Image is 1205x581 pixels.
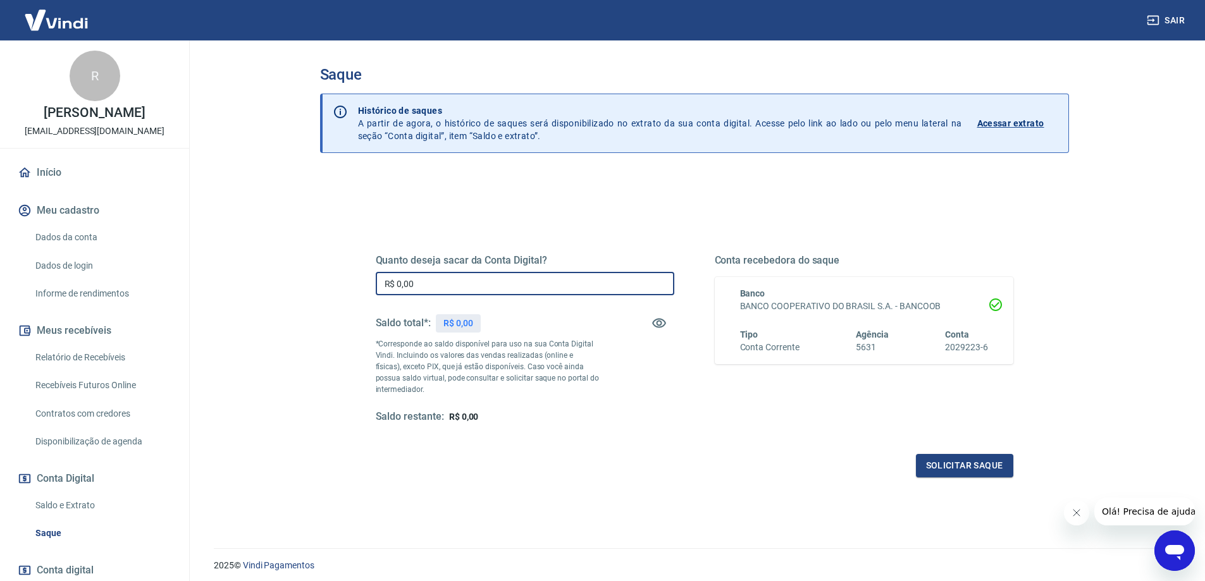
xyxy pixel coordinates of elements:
button: Meu cadastro [15,197,174,224]
h6: BANCO COOPERATIVO DO BRASIL S.A. - BANCOOB [740,300,988,313]
a: Saque [30,520,174,546]
a: Informe de rendimentos [30,281,174,307]
p: Histórico de saques [358,104,962,117]
p: [PERSON_NAME] [44,106,145,119]
button: Meus recebíveis [15,317,174,345]
span: Agência [856,329,889,339]
span: Conta [945,329,969,339]
a: Início [15,159,174,187]
a: Recebíveis Futuros Online [30,372,174,398]
h6: Conta Corrente [740,341,800,354]
h6: 2029223-6 [945,341,988,354]
h5: Quanto deseja sacar da Conta Digital? [376,254,674,267]
span: R$ 0,00 [449,412,479,422]
iframe: Botão para abrir a janela de mensagens [1154,530,1195,571]
h3: Saque [320,66,1069,83]
iframe: Fechar mensagem [1064,500,1089,525]
p: Acessar extrato [977,117,1044,130]
button: Conta Digital [15,465,174,492]
a: Dados da conta [30,224,174,250]
a: Vindi Pagamentos [243,560,314,570]
button: Solicitar saque [916,454,1013,477]
a: Disponibilização de agenda [30,429,174,455]
span: Banco [740,288,765,298]
img: Vindi [15,1,97,39]
a: Relatório de Recebíveis [30,345,174,370]
button: Sair [1144,9,1190,32]
p: 2025 © [214,559,1175,572]
span: Olá! Precisa de ajuda? [8,9,106,19]
p: A partir de agora, o histórico de saques será disponibilizado no extrato da sua conta digital. Ac... [358,104,962,142]
h5: Conta recebedora do saque [715,254,1013,267]
a: Contratos com credores [30,401,174,427]
p: R$ 0,00 [443,317,473,330]
span: Conta digital [37,561,94,579]
div: R [70,51,120,101]
span: Tipo [740,329,758,339]
iframe: Mensagem da empresa [1094,498,1195,525]
p: *Corresponde ao saldo disponível para uso na sua Conta Digital Vindi. Incluindo os valores das ve... [376,338,600,395]
a: Acessar extrato [977,104,1058,142]
a: Saldo e Extrato [30,492,174,518]
h6: 5631 [856,341,889,354]
a: Dados de login [30,253,174,279]
h5: Saldo restante: [376,410,444,424]
h5: Saldo total*: [376,317,431,329]
p: [EMAIL_ADDRESS][DOMAIN_NAME] [25,125,164,138]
